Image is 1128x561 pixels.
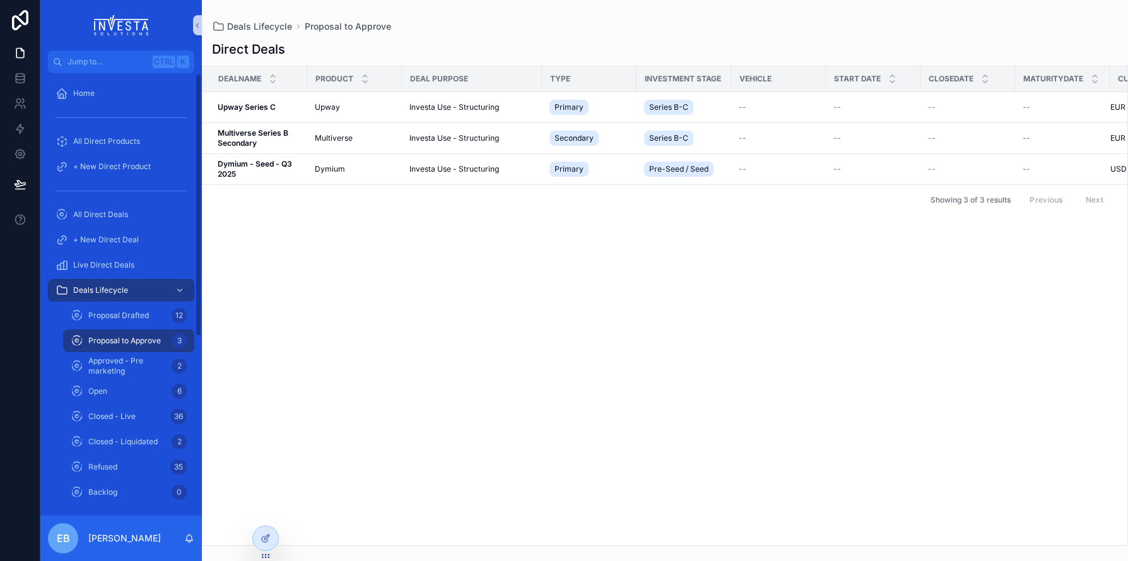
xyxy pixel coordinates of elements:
[88,336,161,346] span: Proposal to Approve
[739,102,818,112] a: --
[63,405,194,428] a: Closed - Live36
[63,355,194,377] a: Approved - Pre marketing2
[315,102,394,112] a: Upway
[315,164,394,174] a: Dymium
[88,437,158,447] span: Closed - Liquidated
[48,279,194,302] a: Deals Lifecycle
[48,155,194,178] a: + New Direct Product
[88,487,117,497] span: Backlog
[57,531,70,546] span: EB
[833,102,841,112] span: --
[928,164,936,174] span: --
[305,20,391,33] span: Proposal to Approve
[739,133,746,143] span: --
[549,97,629,117] a: Primary
[649,102,688,112] span: Series B-C
[928,102,1008,112] a: --
[63,304,194,327] a: Proposal Drafted12
[63,380,194,403] a: Open6
[63,481,194,504] a: Backlog0
[315,164,345,174] span: Dymium
[928,133,936,143] span: --
[73,88,95,98] span: Home
[1023,102,1102,112] a: --
[315,102,340,112] span: Upway
[409,164,499,174] span: Investa Use - Structuring
[1023,133,1030,143] span: --
[172,434,187,449] div: 2
[73,162,151,172] span: + New Direct Product
[1110,133,1125,143] span: EUR
[212,40,285,58] h1: Direct Deals
[649,164,708,174] span: Pre-Seed / Seed
[170,459,187,475] div: 35
[48,82,194,105] a: Home
[928,102,936,112] span: --
[1023,164,1030,174] span: --
[73,285,128,295] span: Deals Lifecycle
[555,133,594,143] span: Secondary
[833,102,913,112] a: --
[739,133,818,143] a: --
[218,128,300,148] a: Multiverse Series B Secondary
[1110,102,1125,112] span: EUR
[1110,164,1127,174] span: USD
[410,74,468,84] span: Deal Purpose
[833,164,913,174] a: --
[1023,74,1083,84] span: MaturityDate
[48,203,194,226] a: All Direct Deals
[1023,164,1102,174] a: --
[315,74,353,84] span: Product
[645,74,721,84] span: Investment Stage
[739,164,746,174] span: --
[88,310,149,321] span: Proposal Drafted
[549,128,629,148] a: Secondary
[172,384,187,399] div: 6
[1023,133,1102,143] a: --
[172,358,187,374] div: 2
[88,386,107,396] span: Open
[48,130,194,153] a: All Direct Products
[40,73,202,516] div: scrollable content
[833,164,841,174] span: --
[172,308,187,323] div: 12
[73,210,128,220] span: All Direct Deals
[73,260,134,270] span: Live Direct Deals
[739,102,746,112] span: --
[172,333,187,348] div: 3
[928,164,1008,174] a: --
[644,97,724,117] a: Series B-C
[88,532,161,545] p: [PERSON_NAME]
[88,356,167,376] span: Approved - Pre marketing
[409,102,534,112] a: Investa Use - Structuring
[218,159,300,179] a: Dymium - Seed - Q3 2025
[833,133,841,143] span: --
[172,485,187,500] div: 0
[739,164,818,174] a: --
[63,456,194,478] a: Refused35
[739,74,772,84] span: Vehicle
[409,133,534,143] a: Investa Use - Structuring
[178,57,188,67] span: K
[153,56,175,68] span: Ctrl
[218,128,290,148] strong: Multiverse Series B Secondary
[928,133,1008,143] a: --
[218,102,300,112] a: Upway Series C
[88,411,136,422] span: Closed - Live
[644,159,724,179] a: Pre-Seed / Seed
[73,235,139,245] span: + New Direct Deal
[649,133,688,143] span: Series B-C
[931,195,1011,205] span: Showing 3 of 3 results
[315,133,353,143] span: Multiverse
[88,462,117,472] span: Refused
[218,102,276,112] strong: Upway Series C
[555,164,584,174] span: Primary
[48,254,194,276] a: Live Direct Deals
[212,20,292,33] a: Deals Lifecycle
[63,329,194,352] a: Proposal to Approve3
[170,409,187,424] div: 36
[218,159,294,179] strong: Dymium - Seed - Q3 2025
[227,20,292,33] span: Deals Lifecycle
[73,136,140,146] span: All Direct Products
[48,50,194,73] button: Jump to...CtrlK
